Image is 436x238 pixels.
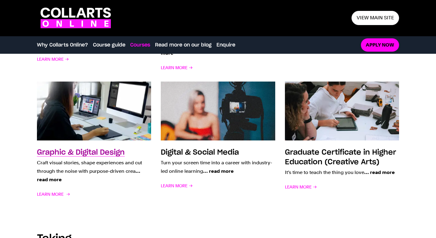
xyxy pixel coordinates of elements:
[130,41,150,49] a: Courses
[285,168,399,177] p: It’s time to teach the thing you love
[364,169,395,175] span: … read more
[161,42,263,56] span: … read more
[352,11,399,25] a: View main site
[216,41,235,49] a: Enquire
[203,168,234,174] span: … read more
[285,149,396,166] h3: Graduate Certificate in Higher Education (Creative Arts)
[285,82,399,199] a: Graduate Certificate in Higher Education (Creative Arts) It’s time to teach the thing you love… r...
[37,149,125,156] h3: Graphic & Digital Design
[161,82,275,199] a: Digital & Social Media Turn your screen time into a career with industry-led online learning… rea...
[361,38,399,52] a: Apply now
[155,41,212,49] a: Read more on our blog
[161,63,193,72] span: Learn More
[37,159,151,184] p: Craft visual stories, shape experiences and cut through the noise with purpose-driven crea
[37,190,69,198] span: Learn More
[285,183,317,191] span: Learn More
[37,82,151,199] a: Graphic & Digital Design Craft visual stories, shape experiences and cut through the noise with p...
[93,41,125,49] a: Course guide
[37,41,88,49] a: Why Collarts Online?
[37,55,69,63] span: Learn More
[161,159,275,175] p: Turn your screen time into a career with industry-led online learning
[161,149,239,156] h3: Digital & Social Media
[161,182,193,190] span: Learn More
